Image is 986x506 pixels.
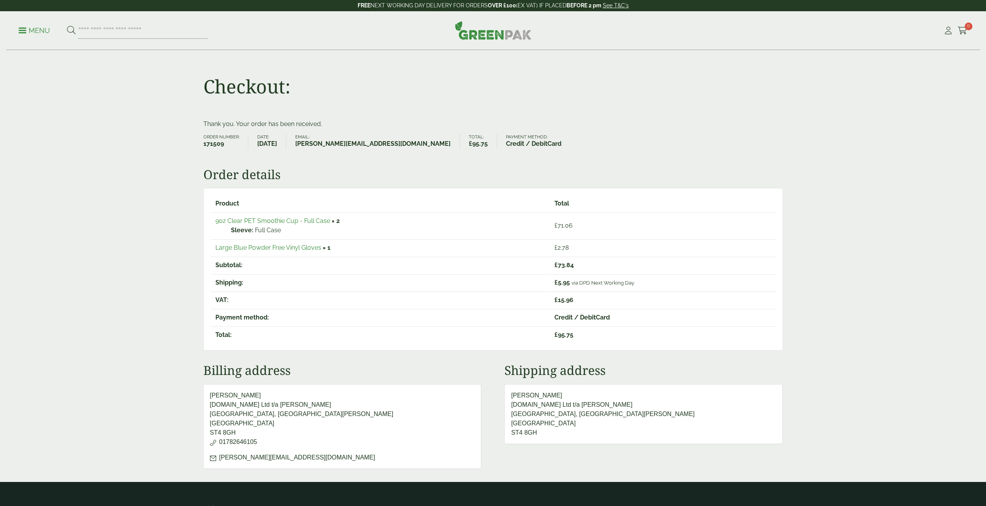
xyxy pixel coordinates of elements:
p: 01782646105 [210,437,475,447]
bdi: 2.78 [554,244,569,251]
p: Menu [19,26,50,35]
span: 5.95 [554,279,570,286]
h1: Checkout: [203,75,291,98]
th: Payment method: [211,309,549,326]
h2: Billing address [203,363,482,378]
li: Total: [469,135,497,149]
a: 9oz Clear PET Smoothie Cup - Full Case [215,217,330,225]
span: 0 [965,22,972,30]
p: Full Case [231,226,545,235]
a: Large Blue Powder Free Vinyl Gloves [215,244,321,251]
strong: × 1 [323,244,330,251]
p: [PERSON_NAME][EMAIL_ADDRESS][DOMAIN_NAME] [210,453,475,462]
h2: Order details [203,167,783,182]
a: Menu [19,26,50,34]
li: Payment method: [506,135,570,149]
span: £ [554,279,558,286]
span: £ [554,222,558,229]
strong: [DATE] [257,139,277,149]
img: GreenPak Supplies [455,21,532,40]
strong: OVER £100 [488,2,516,9]
address: [PERSON_NAME] [DOMAIN_NAME] Ltd t/a [PERSON_NAME] [GEOGRAPHIC_DATA], [GEOGRAPHIC_DATA][PERSON_NAM... [203,384,482,469]
strong: Credit / DebitCard [506,139,561,149]
span: 73.84 [554,261,574,269]
th: Total: [211,326,549,343]
address: [PERSON_NAME] [DOMAIN_NAME] Ltd t/a [PERSON_NAME] [GEOGRAPHIC_DATA], [GEOGRAPHIC_DATA][PERSON_NAM... [504,384,783,444]
td: Credit / DebitCard [550,309,775,326]
bdi: 71.06 [554,222,573,229]
strong: BEFORE 2 pm [566,2,601,9]
span: £ [554,261,558,269]
span: £ [554,331,558,338]
th: Shipping: [211,274,549,291]
th: VAT: [211,292,549,308]
a: See T&C's [603,2,629,9]
th: Product [211,195,549,212]
span: £ [554,244,558,251]
li: Email: [295,135,460,149]
strong: [PERSON_NAME][EMAIL_ADDRESS][DOMAIN_NAME] [295,139,451,149]
span: 95.75 [554,331,573,338]
strong: 171509 [203,139,239,149]
th: Total [550,195,775,212]
bdi: 95.75 [469,140,488,147]
i: Cart [958,27,967,35]
span: £ [554,296,558,304]
strong: FREE [358,2,370,9]
th: Subtotal: [211,257,549,273]
span: 15.96 [554,296,573,304]
span: £ [469,140,472,147]
li: Date: [257,135,286,149]
strong: × 2 [332,217,340,225]
a: 0 [958,25,967,36]
li: Order number: [203,135,249,149]
strong: Sleeve: [231,226,253,235]
h2: Shipping address [504,363,783,378]
p: Thank you. Your order has been received. [203,119,783,129]
small: via DPD Next Working Day [571,280,634,286]
i: My Account [943,27,953,35]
